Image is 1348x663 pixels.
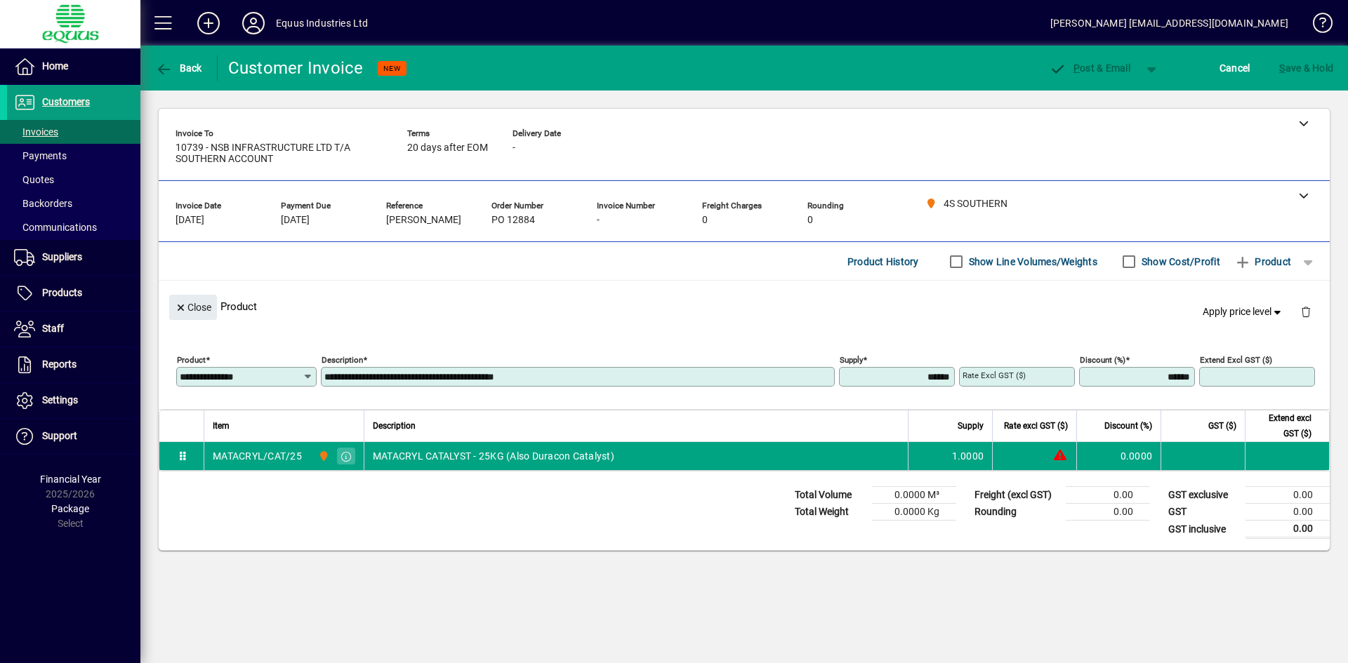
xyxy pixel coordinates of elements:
[952,449,984,463] span: 1.0000
[213,418,230,434] span: Item
[1066,487,1150,504] td: 0.00
[228,57,364,79] div: Customer Invoice
[14,174,54,185] span: Quotes
[966,255,1097,269] label: Show Line Volumes/Weights
[281,215,310,226] span: [DATE]
[42,251,82,262] span: Suppliers
[1289,295,1323,328] button: Delete
[597,215,600,226] span: -
[1245,504,1330,521] td: 0.00
[7,120,140,144] a: Invoices
[40,474,101,485] span: Financial Year
[1203,304,1284,319] span: Apply price level
[1066,504,1150,521] td: 0.00
[840,355,863,365] mat-label: Supply
[1080,355,1125,365] mat-label: Discount (%)
[177,355,206,365] mat-label: Product
[842,249,925,274] button: Product History
[373,449,614,463] span: MATACRYL CATALYST - 25KG (Also Duracon Catalyst)
[7,144,140,168] a: Payments
[42,430,77,441] span: Support
[1279,62,1285,74] span: S
[1161,521,1245,538] td: GST inclusive
[155,62,202,74] span: Back
[152,55,206,81] button: Back
[386,215,461,226] span: [PERSON_NAME]
[1004,418,1068,434] span: Rate excl GST ($)
[7,168,140,192] a: Quotes
[322,355,363,365] mat-label: Description
[383,64,401,73] span: NEW
[872,504,956,521] td: 0.0000 Kg
[1279,57,1333,79] span: ave & Hold
[175,296,211,319] span: Close
[1302,3,1330,48] a: Knowledge Base
[14,222,97,233] span: Communications
[491,215,535,226] span: PO 12884
[315,448,331,464] span: 4S SOUTHERN
[7,215,140,239] a: Communications
[1254,410,1311,441] span: Extend excl GST ($)
[140,55,218,81] app-page-header-button: Back
[407,142,488,154] span: 20 days after EOM
[186,11,231,36] button: Add
[872,487,956,504] td: 0.0000 M³
[702,215,708,226] span: 0
[1049,62,1130,74] span: ost & Email
[513,142,515,154] span: -
[1208,418,1236,434] span: GST ($)
[7,276,140,311] a: Products
[1200,355,1272,365] mat-label: Extend excl GST ($)
[7,347,140,382] a: Reports
[1042,55,1137,81] button: Post & Email
[213,449,302,463] div: MATACRYL/CAT/25
[1076,442,1161,470] td: 0.0000
[1234,250,1291,273] span: Product
[7,49,140,84] a: Home
[14,150,67,161] span: Payments
[42,60,68,72] span: Home
[7,383,140,418] a: Settings
[373,418,416,434] span: Description
[963,370,1026,380] mat-label: Rate excl GST ($)
[7,419,140,454] a: Support
[42,96,90,107] span: Customers
[847,250,919,273] span: Product History
[231,11,276,36] button: Profile
[1073,62,1080,74] span: P
[1197,300,1290,325] button: Apply price level
[169,295,217,320] button: Close
[1161,504,1245,521] td: GST
[42,394,78,406] span: Settings
[1216,55,1254,81] button: Cancel
[276,12,369,34] div: Equus Industries Ltd
[958,418,984,434] span: Supply
[159,281,1330,332] div: Product
[7,312,140,347] a: Staff
[176,215,204,226] span: [DATE]
[1050,12,1288,34] div: [PERSON_NAME] [EMAIL_ADDRESS][DOMAIN_NAME]
[7,192,140,215] a: Backorders
[1104,418,1152,434] span: Discount (%)
[7,240,140,275] a: Suppliers
[1161,487,1245,504] td: GST exclusive
[1276,55,1337,81] button: Save & Hold
[967,487,1066,504] td: Freight (excl GST)
[788,504,872,521] td: Total Weight
[807,215,813,226] span: 0
[788,487,872,504] td: Total Volume
[1220,57,1250,79] span: Cancel
[42,359,77,370] span: Reports
[1139,255,1220,269] label: Show Cost/Profit
[51,503,89,514] span: Package
[42,287,82,298] span: Products
[176,142,386,165] span: 10739 - NSB INFRASTRUCTURE LTD T/A SOUTHERN ACCOUNT
[1245,521,1330,538] td: 0.00
[42,323,64,334] span: Staff
[1227,249,1298,274] button: Product
[1289,305,1323,318] app-page-header-button: Delete
[14,198,72,209] span: Backorders
[1245,487,1330,504] td: 0.00
[967,504,1066,521] td: Rounding
[14,126,58,138] span: Invoices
